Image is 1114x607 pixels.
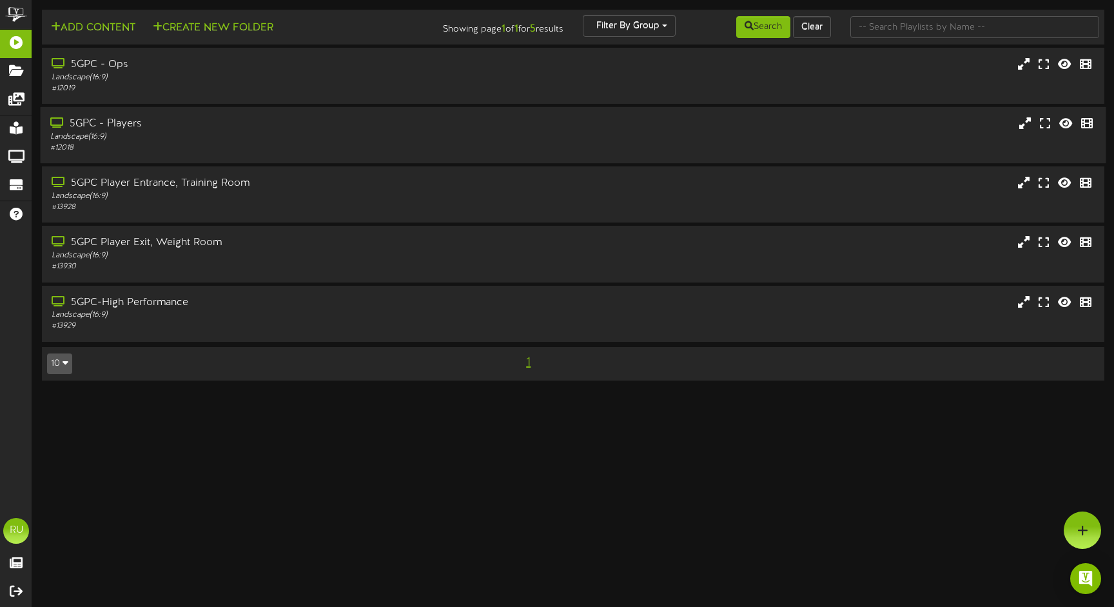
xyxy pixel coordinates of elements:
strong: 5 [530,23,536,35]
strong: 1 [502,23,505,35]
div: # 13928 [52,202,475,213]
div: Landscape ( 16:9 ) [52,191,475,202]
button: Add Content [47,20,139,36]
div: 5GPC Player Entrance, Training Room [52,176,475,191]
button: Filter By Group [583,15,676,37]
div: RU [3,518,29,544]
div: 5GPC - Ops [52,57,475,72]
div: Showing page of for results [395,15,573,37]
div: Landscape ( 16:9 ) [52,72,475,83]
div: # 12019 [52,83,475,94]
div: Open Intercom Messenger [1070,563,1101,594]
button: Clear [793,16,831,38]
div: Landscape ( 16:9 ) [50,132,475,143]
span: 1 [523,355,534,370]
button: Create New Folder [149,20,277,36]
div: 5GPC-High Performance [52,295,475,310]
div: 5GPC Player Exit, Weight Room [52,235,475,250]
input: -- Search Playlists by Name -- [850,16,1099,38]
div: # 12018 [50,143,475,154]
div: Landscape ( 16:9 ) [52,310,475,321]
div: 5GPC - Players [50,117,475,132]
button: Search [736,16,790,38]
div: Landscape ( 16:9 ) [52,250,475,261]
div: # 13930 [52,261,475,272]
div: # 13929 [52,321,475,332]
strong: 1 [514,23,518,35]
button: 10 [47,353,72,374]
